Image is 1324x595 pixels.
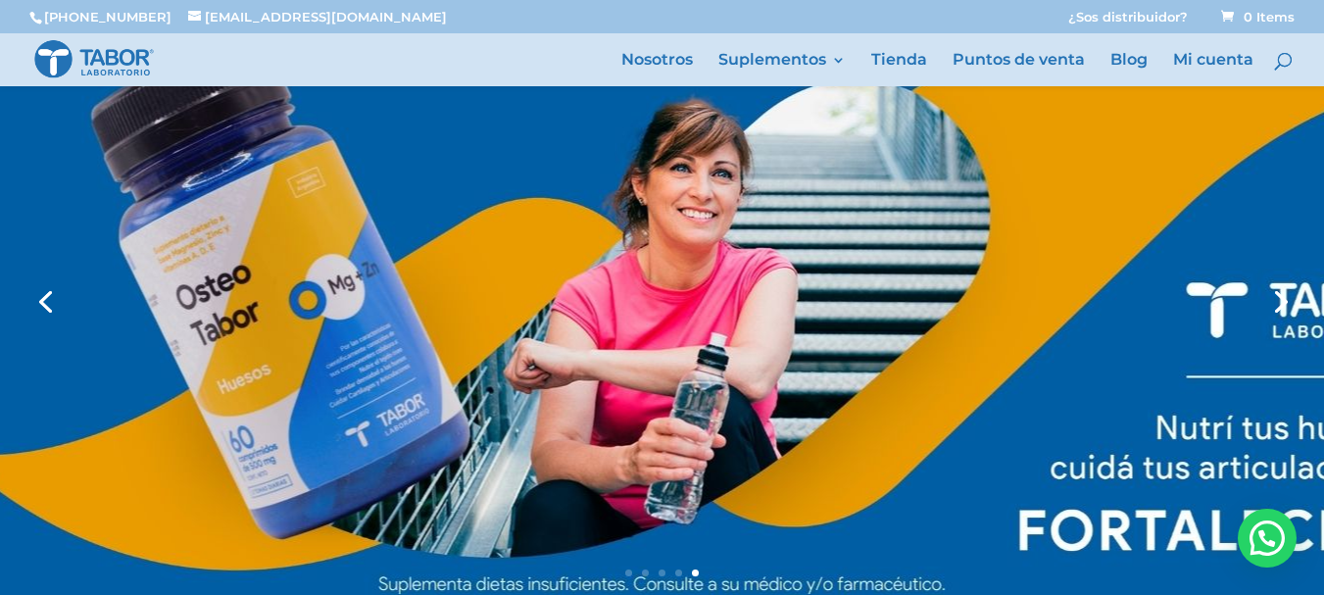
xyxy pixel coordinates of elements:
[1173,53,1253,86] a: Mi cuenta
[1068,11,1188,33] a: ¿Sos distribuidor?
[625,570,632,576] a: 1
[642,570,649,576] a: 2
[1110,53,1148,86] a: Blog
[33,38,155,80] img: Laboratorio Tabor
[188,9,447,25] a: [EMAIL_ADDRESS][DOMAIN_NAME]
[1217,9,1295,25] a: 0 Items
[1238,509,1297,568] div: Hola! Cómo puedo ayudarte? WhatsApp contact
[953,53,1085,86] a: Puntos de venta
[44,9,172,25] a: [PHONE_NUMBER]
[718,53,846,86] a: Suplementos
[871,53,927,86] a: Tienda
[692,570,699,576] a: 5
[675,570,682,576] a: 4
[659,570,665,576] a: 3
[621,53,693,86] a: Nosotros
[1221,9,1295,25] span: 0 Items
